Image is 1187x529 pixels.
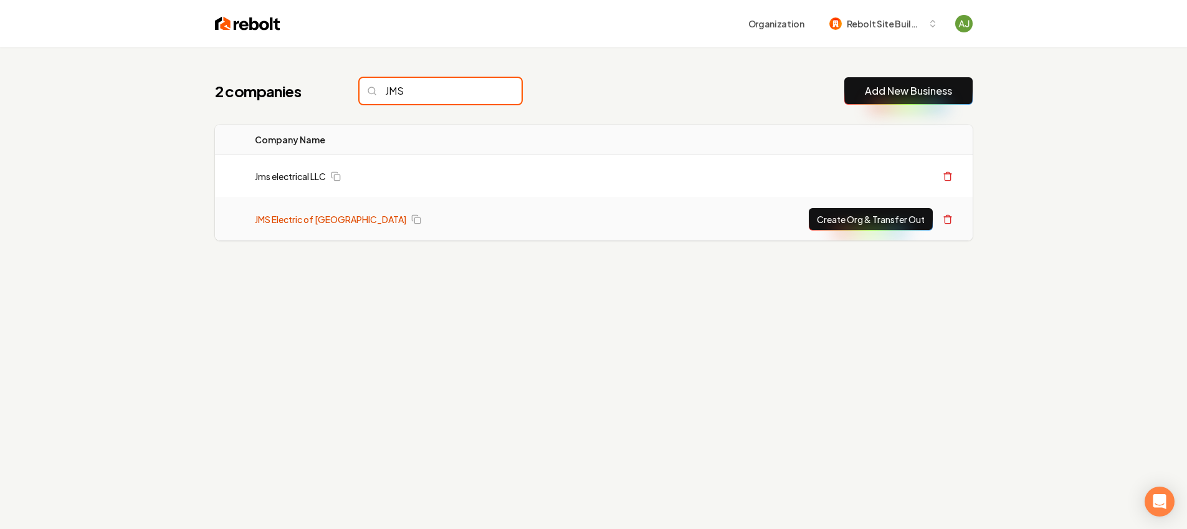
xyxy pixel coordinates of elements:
[955,15,973,32] img: AJ Nimeh
[847,17,923,31] span: Rebolt Site Builder
[360,78,522,104] input: Search...
[809,208,933,231] button: Create Org & Transfer Out
[215,15,280,32] img: Rebolt Logo
[215,81,335,101] h1: 2 companies
[955,15,973,32] button: Open user button
[844,77,973,105] button: Add New Business
[829,17,842,30] img: Rebolt Site Builder
[741,12,812,35] button: Organization
[1145,487,1175,517] div: Open Intercom Messenger
[255,213,406,226] a: JMS Electric of [GEOGRAPHIC_DATA]
[255,170,326,183] a: Jms electrical LLC
[865,83,952,98] a: Add New Business
[245,125,621,155] th: Company Name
